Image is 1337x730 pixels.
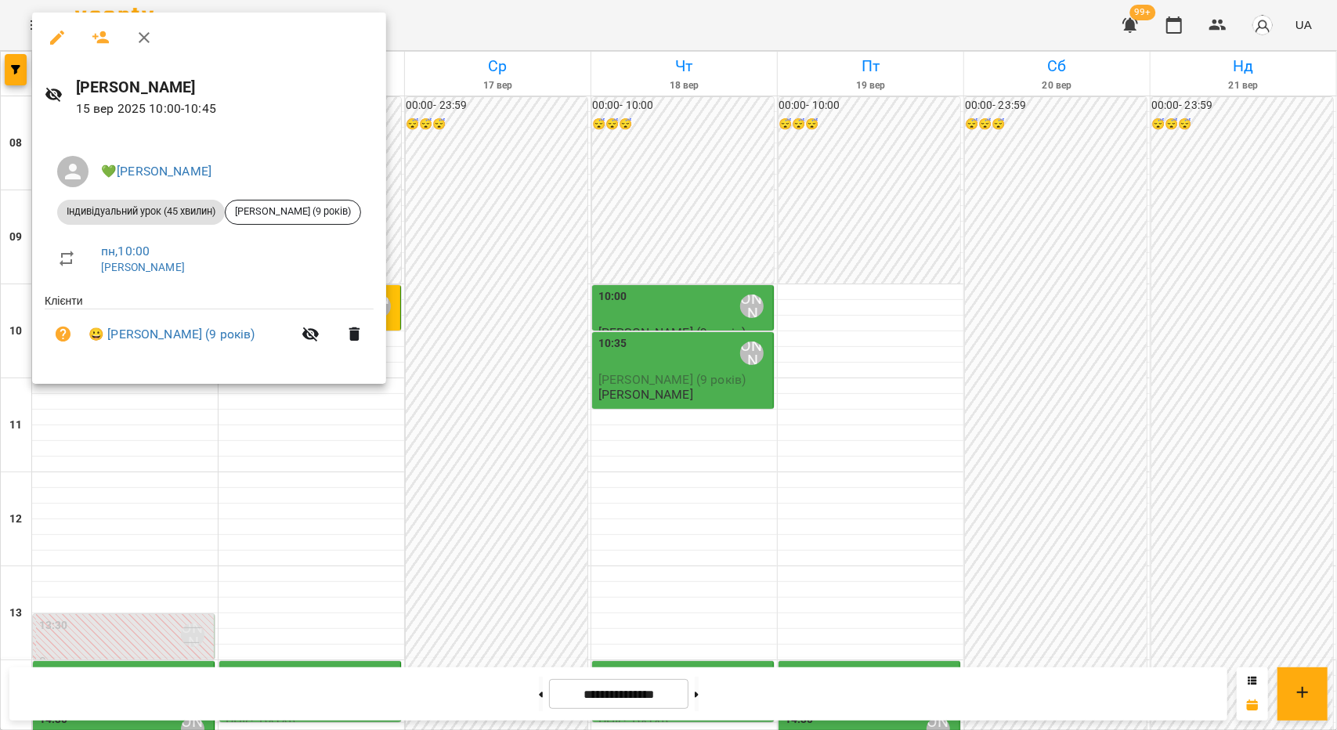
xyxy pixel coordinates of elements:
h6: [PERSON_NAME] [76,75,374,99]
a: [PERSON_NAME] [101,261,185,273]
span: [PERSON_NAME] (9 років) [226,204,360,219]
a: 💚[PERSON_NAME] [101,164,211,179]
div: [PERSON_NAME] (9 років) [225,200,361,225]
a: 😀 [PERSON_NAME] (9 років) [89,325,255,344]
p: 15 вер 2025 10:00 - 10:45 [76,99,374,118]
a: пн , 10:00 [101,244,150,258]
span: Індивідуальний урок (45 хвилин) [57,204,225,219]
ul: Клієнти [45,293,374,366]
button: Візит ще не сплачено. Додати оплату? [45,316,82,353]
